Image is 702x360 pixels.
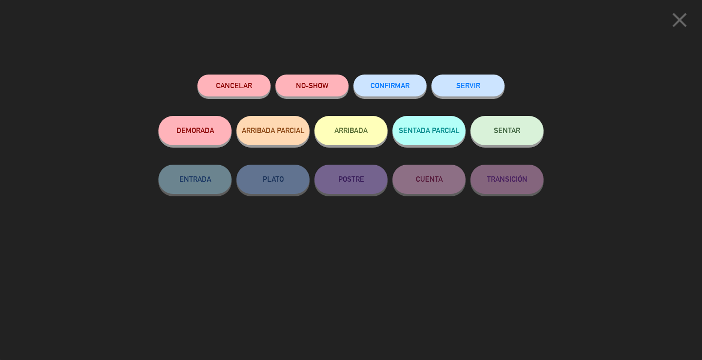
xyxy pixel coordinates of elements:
span: ARRIBADA PARCIAL [242,126,305,134]
button: ENTRADA [158,165,232,194]
button: SENTAR [470,116,544,145]
button: CONFIRMAR [353,75,427,96]
span: CONFIRMAR [370,81,409,90]
button: ARRIBADA PARCIAL [236,116,310,145]
button: SERVIR [431,75,505,96]
button: DEMORADA [158,116,232,145]
span: SENTAR [494,126,520,134]
button: Cancelar [197,75,271,96]
button: close [664,7,695,36]
button: SENTADA PARCIAL [392,116,466,145]
button: TRANSICIÓN [470,165,544,194]
button: CUENTA [392,165,466,194]
button: PLATO [236,165,310,194]
i: close [667,8,692,32]
button: POSTRE [314,165,388,194]
button: NO-SHOW [275,75,349,96]
button: ARRIBADA [314,116,388,145]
